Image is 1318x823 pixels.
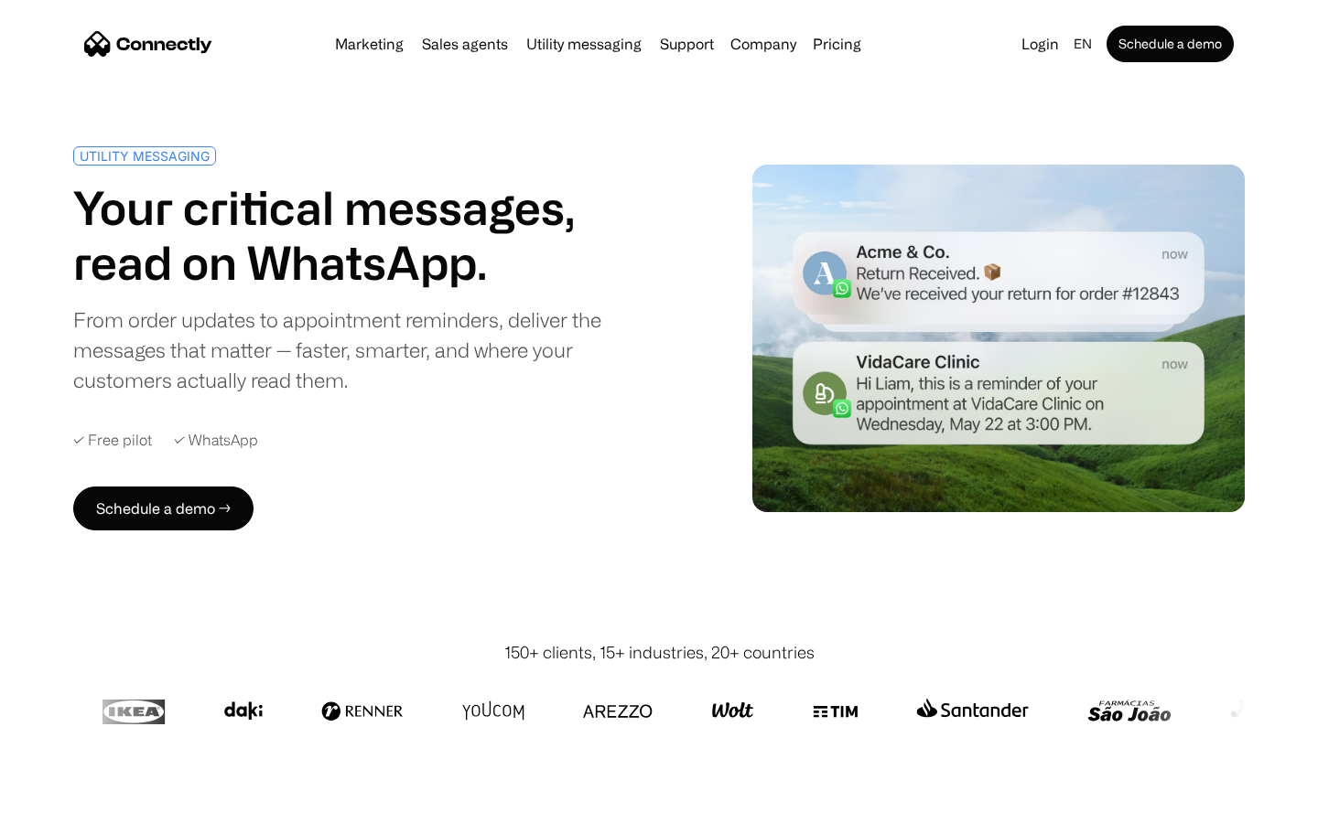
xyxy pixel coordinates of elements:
h1: Your critical messages, read on WhatsApp. [73,180,652,290]
a: Utility messaging [519,37,649,51]
a: Marketing [328,37,411,51]
a: Login [1014,31,1066,57]
ul: Language list [37,791,110,817]
a: Pricing [805,37,869,51]
a: Schedule a demo [1107,26,1234,62]
div: Company [730,31,796,57]
div: 150+ clients, 15+ industries, 20+ countries [504,640,815,665]
aside: Language selected: English [18,789,110,817]
div: UTILITY MESSAGING [80,149,210,163]
div: ✓ Free pilot [73,432,152,449]
a: Support [653,37,721,51]
a: Schedule a demo → [73,486,254,530]
a: Sales agents [415,37,515,51]
div: en [1074,31,1092,57]
div: From order updates to appointment reminders, deliver the messages that matter — faster, smarter, ... [73,305,652,395]
div: ✓ WhatsApp [174,432,258,449]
